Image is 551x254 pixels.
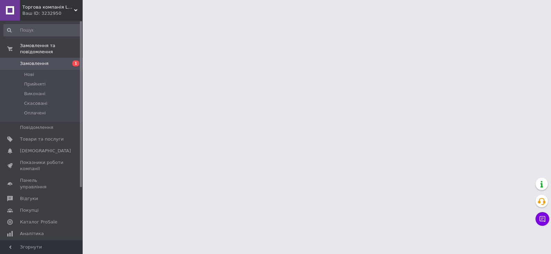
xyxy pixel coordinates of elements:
span: Оплачені [24,110,46,116]
button: Чат з покупцем [536,212,549,226]
span: Нові [24,71,34,78]
span: 1 [72,60,79,66]
span: Прийняті [24,81,45,87]
span: Аналітика [20,231,44,237]
div: Ваш ID: 3232950 [22,10,83,16]
span: Відгуки [20,196,38,202]
span: [DEMOGRAPHIC_DATA] [20,148,71,154]
span: Каталог ProSale [20,219,57,225]
span: Повідомлення [20,124,53,131]
span: Покупці [20,207,39,213]
span: Скасовані [24,100,48,107]
span: Торгова компанія LOSSO [22,4,74,10]
span: Замовлення та повідомлення [20,43,83,55]
span: Замовлення [20,60,49,67]
span: Виконані [24,91,45,97]
span: Товари та послуги [20,136,64,142]
span: Панель управління [20,177,64,190]
span: Показники роботи компанії [20,159,64,172]
input: Пошук [3,24,81,36]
